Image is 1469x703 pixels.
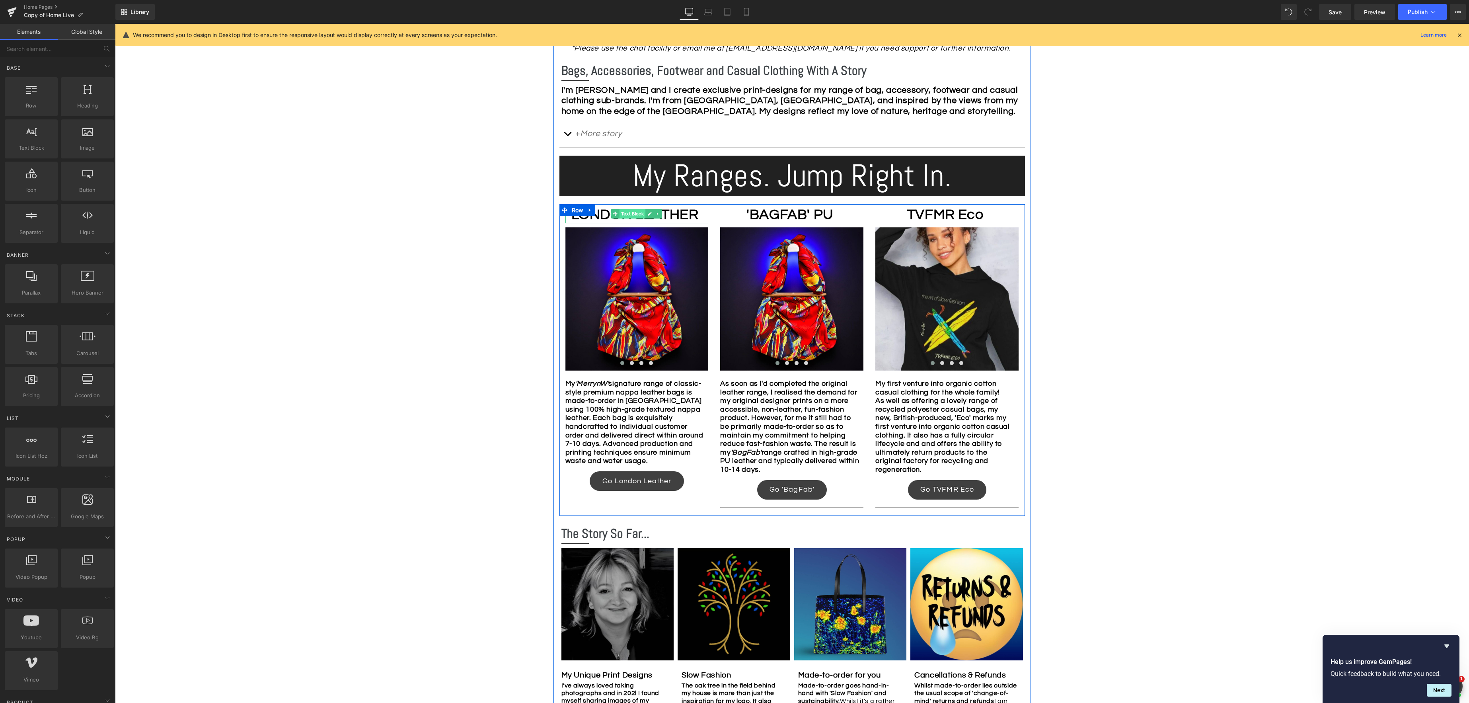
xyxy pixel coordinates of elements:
button: More [1450,4,1466,20]
span: Icon [7,186,55,194]
b: 'BAGFAB' PU [631,183,719,198]
strong: Whilst made-to-order lies outside the usual scope of 'change-of-mind' returns and refunds [799,658,902,680]
span: Parallax [7,289,55,297]
span: Preview [1364,8,1385,16]
span: Icon List [63,452,111,460]
a: Laptop [699,4,718,20]
b: TVFMR Eco [792,183,869,198]
button: Next question [1427,684,1451,697]
b: My signature range of classic-style premium nappa leather bags is made-to-order in [GEOGRAPHIC_DA... [450,356,588,441]
a: New Library [115,4,155,20]
a: Expand / Collapse [470,180,480,192]
span: Publish [1408,9,1428,15]
a: Go 'BagFab' [642,456,712,476]
span: Row [455,180,470,192]
strong: Made-to-order goes hand-in-hand with 'Slow Fashion' and sustainability. [683,658,774,680]
a: Expand / Collapse [539,185,547,195]
a: Home Pages [24,4,115,10]
a: Desktop [680,4,699,20]
span: Video Popup [7,573,55,581]
span: Row [7,102,55,110]
b: As soon as I'd completed the original leather range, I realised the demand for my original design... [605,356,744,449]
span: Before and After Images [7,512,55,521]
span: Popup [6,535,26,543]
span: Base [6,64,21,72]
p: + [460,103,894,117]
b: Slow Fashion [567,647,616,655]
button: Open chatbox [1325,651,1348,674]
span: List [6,414,19,422]
span: Heading [63,102,111,110]
p: We recommend you to design in Desktop first to ensure the responsive layout would display correct... [133,31,497,39]
span: Liquid [63,228,111,236]
b: LONDON LEATHER [456,183,584,198]
span: Google Maps [63,512,111,521]
a: Tablet [718,4,737,20]
button: Undo [1281,4,1297,20]
i: 'BagFab' [616,425,647,432]
i: *Please use the chat facility or email me at [EMAIL_ADDRESS][DOMAIN_NAME] if you need support or ... [456,20,896,28]
b: Bags, Accessories, Footwear and Casual Clothing With A Story [446,39,752,55]
span: Tabs [7,349,55,357]
h1: My Ranges. Jump Right In. [444,132,910,172]
strong: As well as offering a lovely range of recycled polyester casual bags, my new, British-produced, '... [760,373,894,449]
button: Publish [1398,4,1447,20]
span: 1 [1458,676,1465,682]
span: Save [1329,8,1342,16]
a: Global Style [58,24,115,40]
b: My Unique Print Designs [446,647,538,655]
a: Preview [1354,4,1395,20]
span: Pricing [7,391,55,400]
span: Stack [6,312,25,319]
a: Go London Leather [475,447,569,467]
span: Banner [6,251,29,259]
span: Library [131,8,149,16]
button: Hide survey [1442,641,1451,651]
span: Hero Banner [63,289,111,297]
span: Accordion [63,391,111,400]
span: Carousel [63,349,111,357]
a: Go TVFMR Eco [793,456,872,476]
a: Mobile [737,4,756,20]
span: Video Bg [63,633,111,642]
span: Icon List Hoz [7,452,55,460]
i: More story [465,105,507,114]
b: The Story So Far... [446,502,534,517]
strong: I'm [PERSON_NAME] and I create exclusive print-designs for my range of bag, accessory, footwear a... [446,62,904,92]
i: 'MerrynW' [460,356,494,363]
span: Text Block [505,185,531,195]
span: Video [6,596,24,603]
span: Vimeo [7,676,55,684]
a: Learn more [1417,30,1450,40]
h2: Help us improve GemPages! [1331,657,1451,667]
b: Cancellations & Refunds [799,647,891,655]
strong: My first venture into organic cotton casual clothing for the whole family! [760,356,885,372]
span: Button [63,186,111,194]
span: Module [6,475,31,482]
button: Redo [1300,4,1316,20]
span: Copy of Home Live [24,12,74,18]
span: Separator [7,228,55,236]
strong: Made-to-order for you [683,647,766,655]
div: Help us improve GemPages! [1331,641,1451,697]
span: Text Block [7,144,55,152]
span: Popup [63,573,111,581]
p: Quick feedback to build what you need. [1331,670,1451,678]
span: Image [63,144,111,152]
span: Youtube [7,633,55,642]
